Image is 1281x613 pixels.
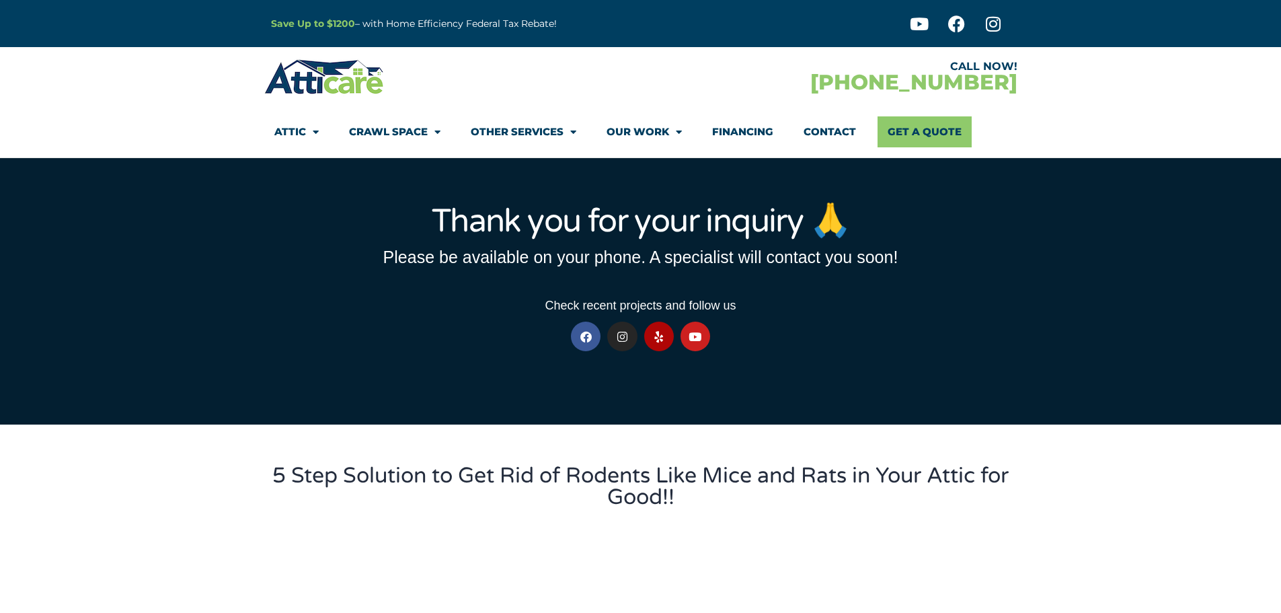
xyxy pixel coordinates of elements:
a: Attic [274,116,319,147]
a: Save Up to $1200 [271,17,355,30]
a: Contact [804,116,856,147]
h3: 5 Step Solution to Get Rid of Rodents Like Mice and Rats in Your Attic for Good!! [271,465,1011,508]
h3: Please be available on your phone. A specialist will contact you soon! [271,249,1011,266]
a: Other Services [471,116,576,147]
p: – with Home Efficiency Federal Tax Rebate! [271,16,707,32]
nav: Menu [274,116,1007,147]
div: CALL NOW! [641,61,1017,72]
a: Get A Quote [878,116,972,147]
a: Financing [712,116,773,147]
h1: Thank you for your inquiry 🙏 [271,205,1011,238]
h3: Check recent projects and follow us [271,299,1011,312]
a: Our Work [607,116,682,147]
a: Crawl Space [349,116,440,147]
